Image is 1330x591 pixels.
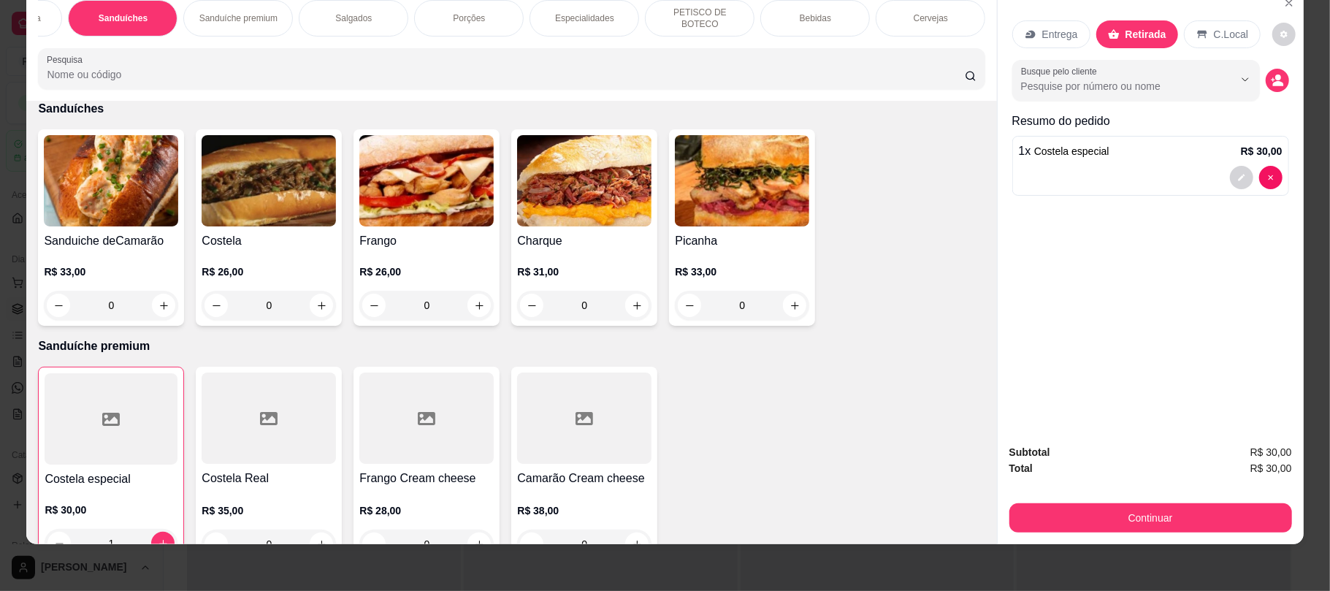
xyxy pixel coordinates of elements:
[47,53,88,66] label: Pesquisa
[517,232,651,250] h4: Charque
[1250,444,1292,460] span: R$ 30,00
[362,533,386,556] button: decrease-product-quantity
[914,12,948,24] p: Cervejas
[625,533,649,556] button: increase-product-quantity
[453,12,485,24] p: Porções
[44,264,178,279] p: R$ 33,00
[1241,144,1283,159] p: R$ 30,00
[517,503,651,518] p: R$ 38,00
[517,264,651,279] p: R$ 31,00
[800,12,831,24] p: Bebidas
[1021,79,1210,94] input: Busque pelo cliente
[1042,27,1078,42] p: Entrega
[520,533,543,556] button: decrease-product-quantity
[1012,113,1289,130] p: Resumo do pedido
[517,470,651,487] h4: Camarão Cream cheese
[1230,166,1253,189] button: decrease-product-quantity
[657,7,742,30] p: PETISCO DE BOTECO
[1266,69,1289,92] button: decrease-product-quantity
[47,67,964,82] input: Pesquisa
[202,470,336,487] h4: Costela Real
[1009,446,1050,458] strong: Subtotal
[1259,166,1283,189] button: decrease-product-quantity
[202,503,336,518] p: R$ 35,00
[38,100,985,118] p: Sanduíches
[359,470,494,487] h4: Frango Cream cheese
[467,533,491,556] button: increase-product-quantity
[44,135,178,226] img: product-image
[359,232,494,250] h4: Frango
[555,12,614,24] p: Especialidades
[359,264,494,279] p: R$ 26,00
[359,503,494,518] p: R$ 28,00
[202,135,336,226] img: product-image
[47,532,71,555] button: decrease-product-quantity
[1234,68,1257,91] button: Show suggestions
[675,232,809,250] h4: Picanha
[1009,503,1292,533] button: Continuar
[1034,145,1109,157] span: Costela especial
[675,264,809,279] p: R$ 33,00
[199,12,278,24] p: Sanduíche premium
[1272,23,1296,46] button: decrease-product-quantity
[1019,142,1109,160] p: 1 x
[1009,462,1033,474] strong: Total
[1125,27,1166,42] p: Retirada
[335,12,372,24] p: Salgados
[202,232,336,250] h4: Costela
[45,503,177,517] p: R$ 30,00
[38,338,985,355] p: Sanduíche premium
[205,533,228,556] button: decrease-product-quantity
[310,533,333,556] button: increase-product-quantity
[1021,65,1102,77] label: Busque pelo cliente
[202,264,336,279] p: R$ 26,00
[359,135,494,226] img: product-image
[517,135,651,226] img: product-image
[1250,460,1292,476] span: R$ 30,00
[675,135,809,226] img: product-image
[44,232,178,250] h4: Sanduiche deCamarão
[1214,27,1248,42] p: C.Local
[151,532,175,555] button: increase-product-quantity
[45,470,177,488] h4: Costela especial
[99,12,148,24] p: Sanduíches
